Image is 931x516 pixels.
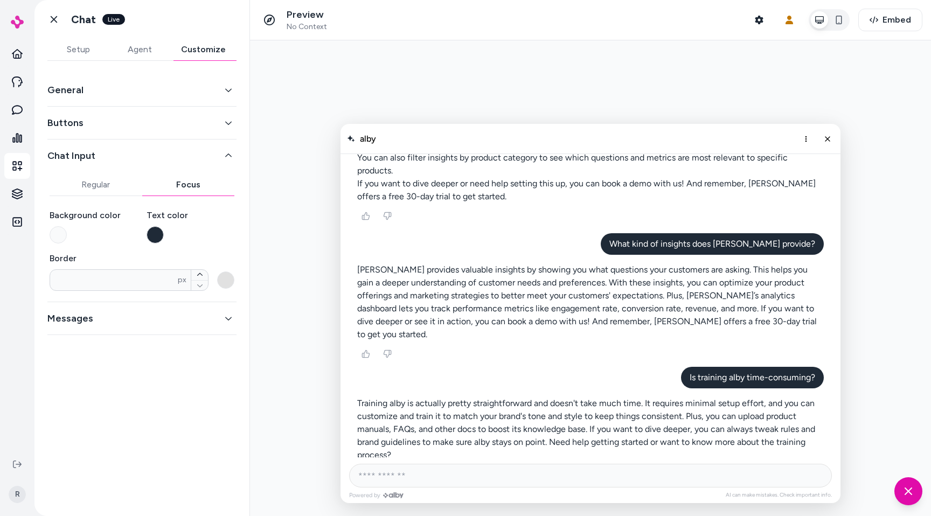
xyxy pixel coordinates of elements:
[50,174,142,196] button: Regular
[287,9,327,21] p: Preview
[11,16,24,29] img: alby Logo
[170,39,237,60] button: Customize
[142,174,235,196] button: Focus
[47,163,237,293] div: Chat Input
[6,477,28,512] button: R
[47,39,109,60] button: Setup
[47,311,237,326] button: Messages
[47,82,237,97] button: General
[858,9,922,31] button: Embed
[71,13,96,26] h1: Chat
[147,209,235,222] label: Text color
[47,115,237,130] button: Buttons
[102,14,125,25] div: Live
[50,252,234,265] label: Border
[883,13,911,26] span: Embed
[178,275,186,285] span: px
[50,209,138,222] label: Background color
[109,39,170,60] button: Agent
[9,486,26,503] span: R
[287,22,327,32] span: No Context
[47,148,237,163] button: Chat Input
